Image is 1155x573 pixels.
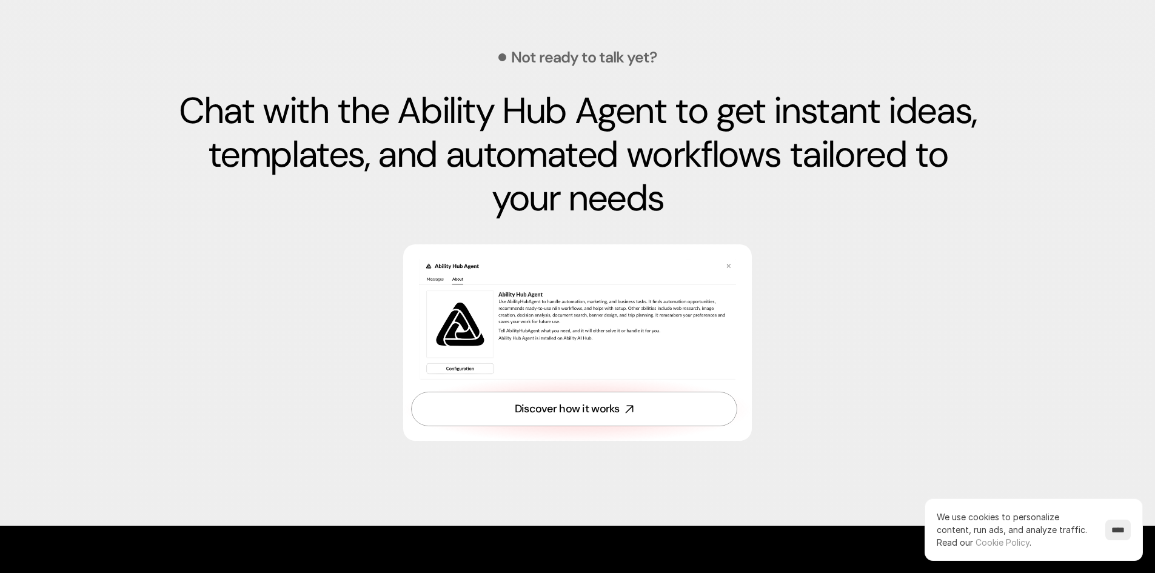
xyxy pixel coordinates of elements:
a: Discover how it works [411,392,737,426]
div: Discover how it works [515,401,620,417]
p: We use cookies to personalize content, run ads, and analyze traffic. [937,511,1093,549]
span: Read our . [937,537,1031,548]
p: Not ready to talk yet? [511,50,657,65]
a: Cookie Policy [976,537,1029,548]
p: Chat with the Ability Hub Agent to get instant ideas, templates, and automated workflows tailored... [178,89,978,220]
